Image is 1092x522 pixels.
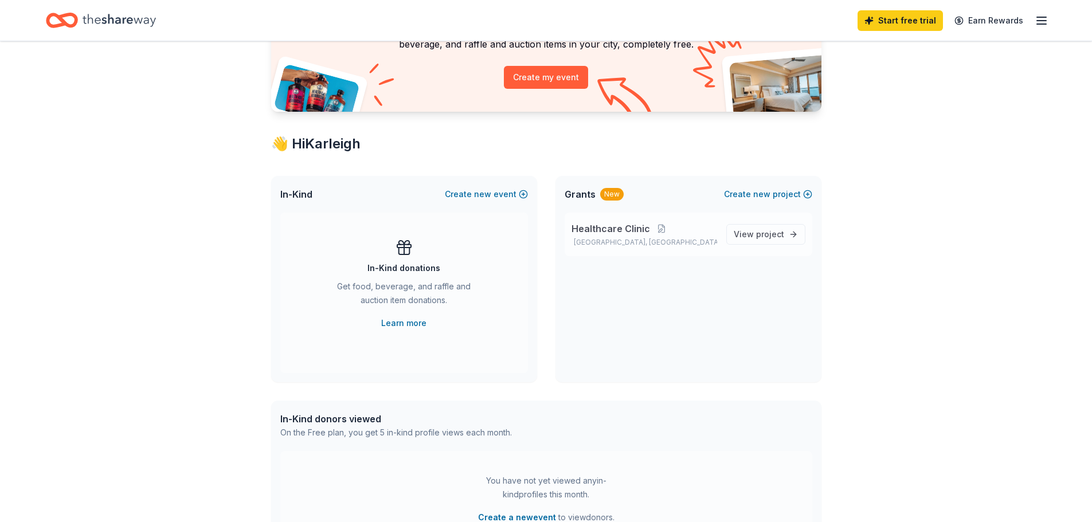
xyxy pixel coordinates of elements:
[753,187,770,201] span: new
[726,224,805,245] a: View project
[597,77,655,120] img: Curvy arrow
[504,66,588,89] button: Create my event
[572,238,717,247] p: [GEOGRAPHIC_DATA], [GEOGRAPHIC_DATA]
[475,474,618,501] div: You have not yet viewed any in-kind profiles this month.
[572,222,650,236] span: Healthcare Clinic
[734,227,784,241] span: View
[724,187,812,201] button: Createnewproject
[280,412,512,426] div: In-Kind donors viewed
[46,7,156,34] a: Home
[474,187,491,201] span: new
[280,187,312,201] span: In-Kind
[367,261,440,275] div: In-Kind donations
[858,10,943,31] a: Start free trial
[271,135,821,153] div: 👋 Hi Karleigh
[565,187,596,201] span: Grants
[326,280,482,312] div: Get food, beverage, and raffle and auction item donations.
[600,188,624,201] div: New
[948,10,1030,31] a: Earn Rewards
[280,426,512,439] div: On the Free plan, you get 5 in-kind profile views each month.
[381,316,426,330] a: Learn more
[756,229,784,239] span: project
[445,187,528,201] button: Createnewevent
